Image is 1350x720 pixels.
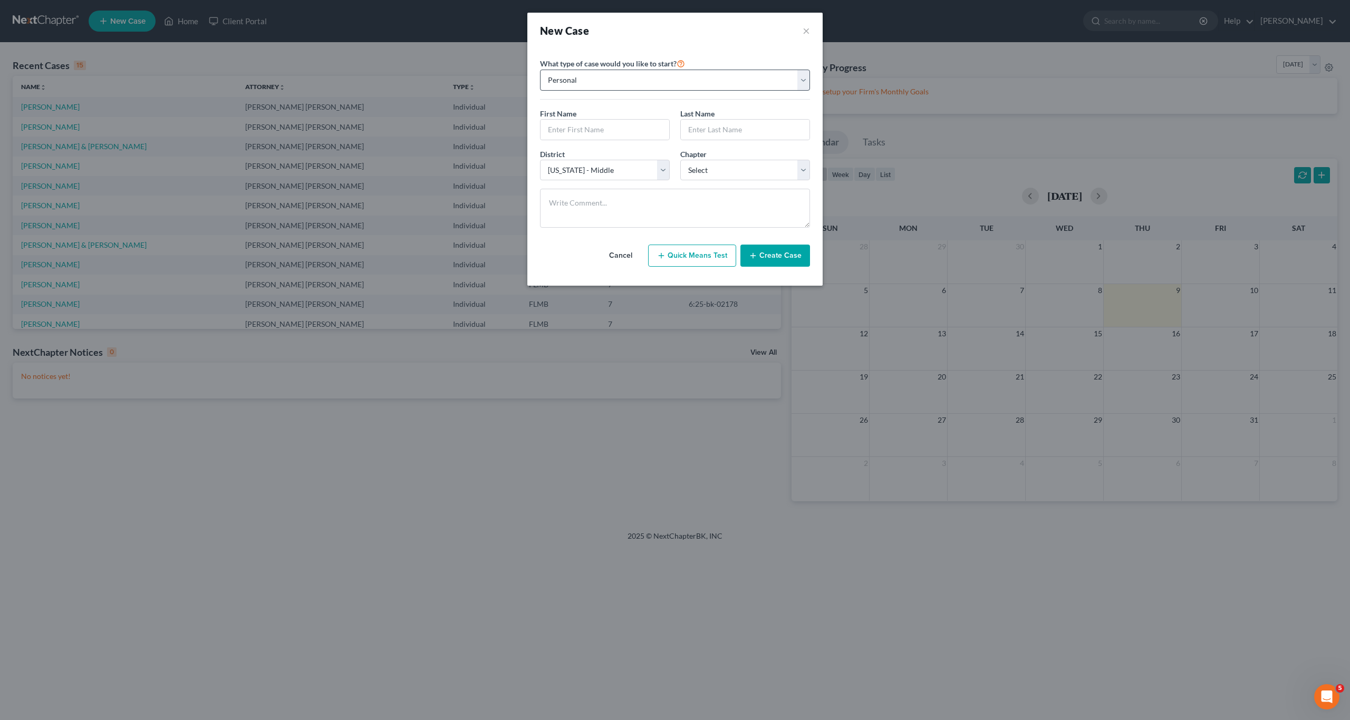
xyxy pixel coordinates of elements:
[540,150,565,159] span: District
[740,245,810,267] button: Create Case
[681,120,809,140] input: Enter Last Name
[540,109,576,118] span: First Name
[648,245,736,267] button: Quick Means Test
[597,245,644,266] button: Cancel
[541,120,669,140] input: Enter First Name
[540,24,589,37] strong: New Case
[540,57,685,70] label: What type of case would you like to start?
[1314,684,1339,709] iframe: Intercom live chat
[1336,684,1344,693] span: 5
[680,150,707,159] span: Chapter
[680,109,715,118] span: Last Name
[803,23,810,38] button: ×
